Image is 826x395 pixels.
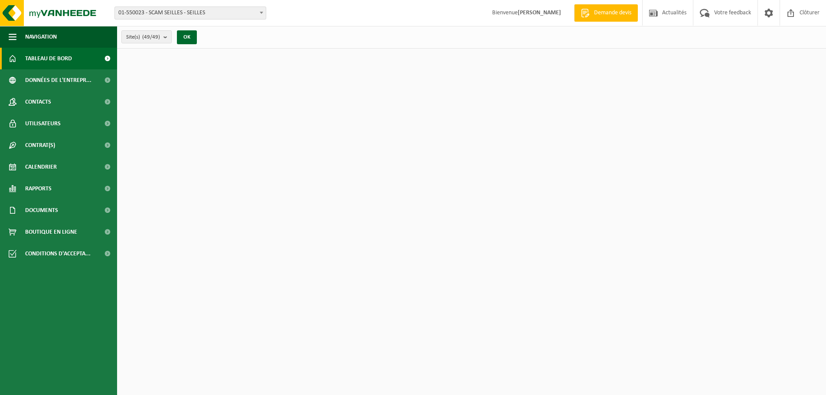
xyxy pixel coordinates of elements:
[574,4,638,22] a: Demande devis
[25,26,57,48] span: Navigation
[177,30,197,44] button: OK
[25,199,58,221] span: Documents
[25,178,52,199] span: Rapports
[114,7,266,20] span: 01-550023 - SCAM SEILLES - SEILLES
[142,34,160,40] count: (49/49)
[115,7,266,19] span: 01-550023 - SCAM SEILLES - SEILLES
[25,91,51,113] span: Contacts
[25,243,91,264] span: Conditions d'accepta...
[518,10,561,16] strong: [PERSON_NAME]
[25,69,91,91] span: Données de l'entrepr...
[25,156,57,178] span: Calendrier
[126,31,160,44] span: Site(s)
[592,9,633,17] span: Demande devis
[25,113,61,134] span: Utilisateurs
[25,221,77,243] span: Boutique en ligne
[121,30,172,43] button: Site(s)(49/49)
[25,134,55,156] span: Contrat(s)
[25,48,72,69] span: Tableau de bord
